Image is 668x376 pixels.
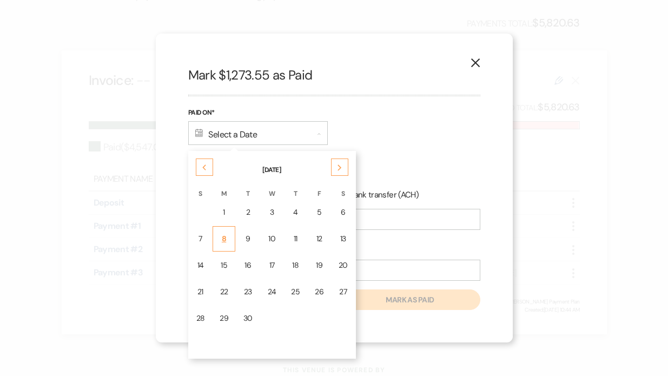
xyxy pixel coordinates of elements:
[188,121,328,145] div: Select a Date
[291,207,300,218] div: 4
[261,176,283,199] th: W
[339,233,348,245] div: 13
[284,176,307,199] th: T
[315,260,323,271] div: 19
[236,176,260,199] th: T
[189,152,355,175] th: [DATE]
[268,286,276,298] div: 24
[340,289,480,310] button: Mark as paid
[196,233,205,245] div: 7
[220,207,228,218] div: 1
[220,313,228,324] div: 29
[268,233,276,245] div: 10
[213,176,235,199] th: M
[315,233,323,245] div: 12
[196,286,205,298] div: 21
[339,207,348,218] div: 6
[243,260,253,271] div: 16
[196,260,205,271] div: 14
[188,66,480,84] h2: Mark $1,273.55 as Paid
[243,233,253,245] div: 9
[312,188,419,202] label: Online bank transfer (ACH)
[243,207,253,218] div: 2
[268,207,276,218] div: 3
[291,233,300,245] div: 11
[189,176,212,199] th: S
[308,176,330,199] th: F
[220,286,228,298] div: 22
[220,233,228,245] div: 8
[291,260,300,271] div: 18
[220,260,228,271] div: 15
[315,207,323,218] div: 5
[243,313,253,324] div: 30
[268,260,276,271] div: 17
[315,286,323,298] div: 26
[196,313,205,324] div: 28
[332,176,355,199] th: S
[291,286,300,298] div: 25
[339,260,348,271] div: 20
[243,286,253,298] div: 23
[188,107,328,119] label: Paid On*
[339,286,348,298] div: 27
